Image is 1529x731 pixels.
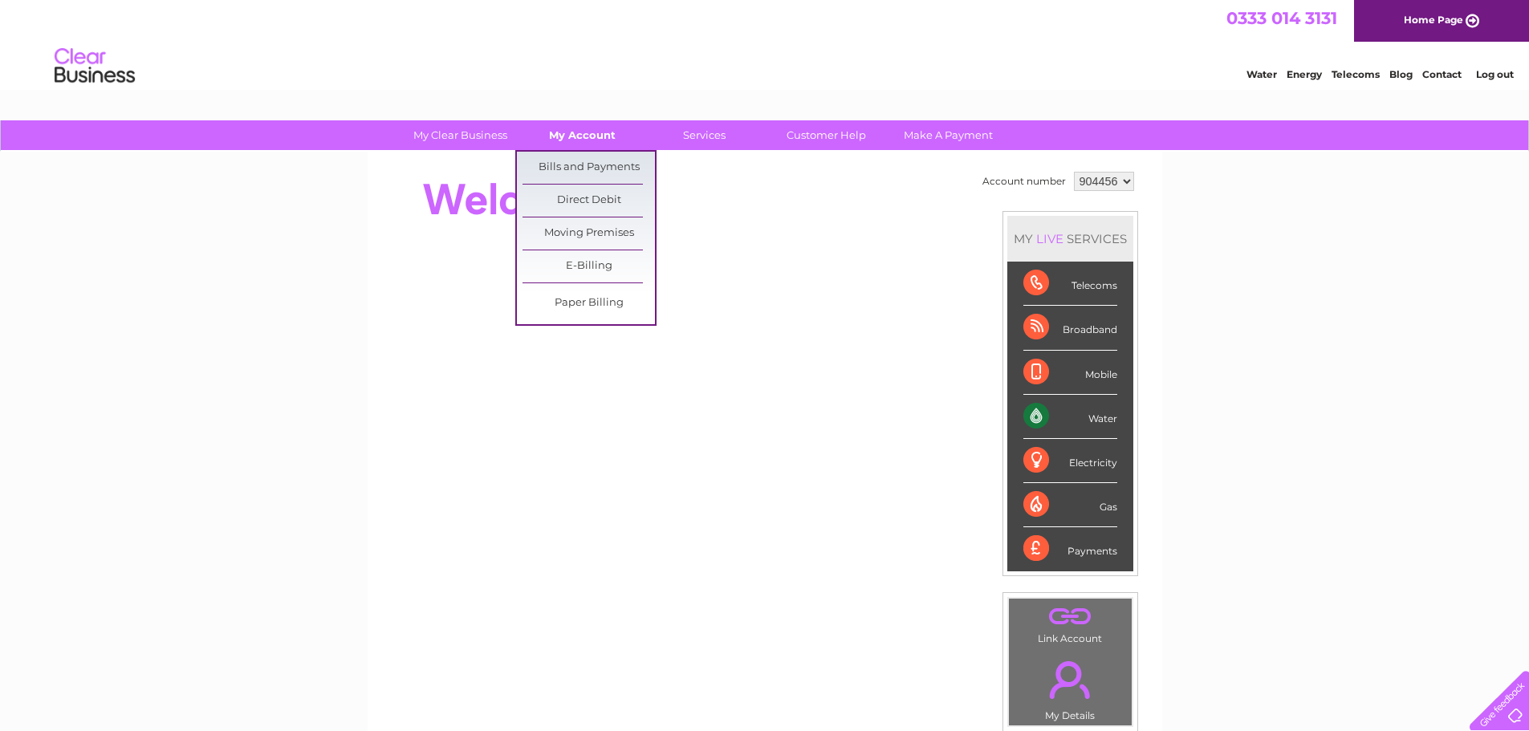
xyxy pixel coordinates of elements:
[523,287,655,319] a: Paper Billing
[516,120,649,150] a: My Account
[760,120,893,150] a: Customer Help
[1007,216,1133,262] div: MY SERVICES
[1422,68,1462,80] a: Contact
[1476,68,1514,80] a: Log out
[386,9,1145,78] div: Clear Business is a trading name of Verastar Limited (registered in [GEOGRAPHIC_DATA] No. 3667643...
[1008,598,1133,648] td: Link Account
[1389,68,1413,80] a: Blog
[523,217,655,250] a: Moving Premises
[1023,395,1117,439] div: Water
[882,120,1015,150] a: Make A Payment
[1246,68,1277,80] a: Water
[1023,527,1117,571] div: Payments
[523,152,655,184] a: Bills and Payments
[1023,351,1117,395] div: Mobile
[54,42,136,91] img: logo.png
[523,250,655,282] a: E-Billing
[1013,603,1128,631] a: .
[978,168,1070,195] td: Account number
[1226,8,1337,28] a: 0333 014 3131
[1023,439,1117,483] div: Electricity
[1023,262,1117,306] div: Telecoms
[1013,652,1128,708] a: .
[1023,483,1117,527] div: Gas
[1023,306,1117,350] div: Broadband
[394,120,527,150] a: My Clear Business
[1033,231,1067,246] div: LIVE
[1287,68,1322,80] a: Energy
[1008,648,1133,726] td: My Details
[638,120,771,150] a: Services
[523,185,655,217] a: Direct Debit
[1332,68,1380,80] a: Telecoms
